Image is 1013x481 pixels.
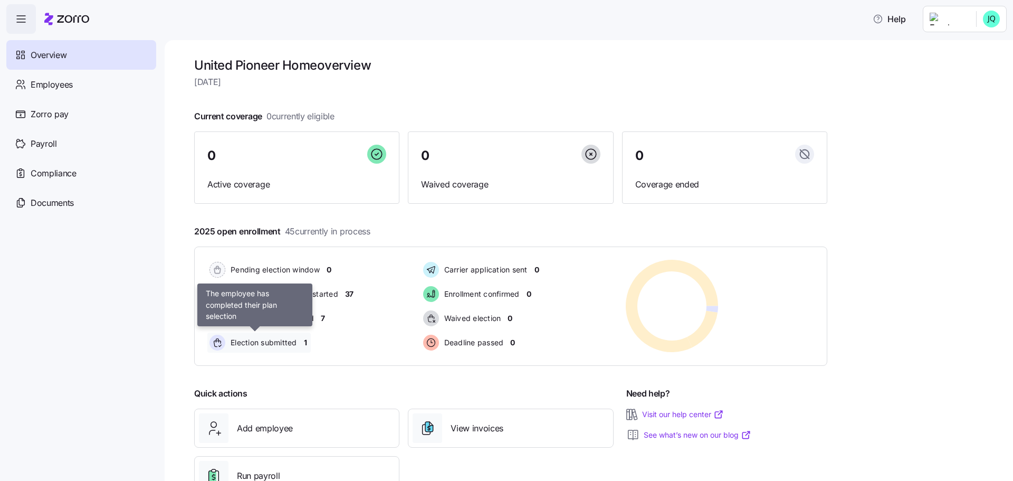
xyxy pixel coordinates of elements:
[194,225,370,238] span: 2025 open enrollment
[227,289,338,299] span: Election active: Hasn't started
[194,110,335,123] span: Current coverage
[441,337,504,348] span: Deadline passed
[31,137,57,150] span: Payroll
[451,422,503,435] span: View invoices
[510,337,515,348] span: 0
[527,289,531,299] span: 0
[421,178,600,191] span: Waived coverage
[642,409,724,420] a: Visit our help center
[930,13,968,25] img: Employer logo
[194,57,827,73] h1: United Pioneer Home overview
[6,40,156,70] a: Overview
[534,265,539,275] span: 0
[6,188,156,218] a: Documents
[626,387,670,400] span: Need help?
[227,313,314,324] span: Election active: Started
[194,387,247,400] span: Quick actions
[207,178,386,191] span: Active coverage
[227,265,320,275] span: Pending election window
[873,13,906,25] span: Help
[6,129,156,158] a: Payroll
[6,70,156,99] a: Employees
[285,225,370,238] span: 45 currently in process
[983,11,1000,27] img: 4b8e4801d554be10763704beea63fd77
[441,313,501,324] span: Waived election
[441,265,528,275] span: Carrier application sent
[508,313,512,324] span: 0
[237,422,293,435] span: Add employee
[321,313,325,324] span: 7
[635,178,814,191] span: Coverage ended
[31,196,74,210] span: Documents
[421,149,429,162] span: 0
[864,8,914,30] button: Help
[635,149,644,162] span: 0
[304,337,307,348] span: 1
[327,265,331,275] span: 0
[31,167,77,180] span: Compliance
[345,289,353,299] span: 37
[31,78,73,91] span: Employees
[266,110,335,123] span: 0 currently eligible
[441,289,520,299] span: Enrollment confirmed
[194,76,827,89] span: [DATE]
[207,149,216,162] span: 0
[6,99,156,129] a: Zorro pay
[31,108,69,121] span: Zorro pay
[6,158,156,188] a: Compliance
[31,49,66,62] span: Overview
[227,337,297,348] span: Election submitted
[644,430,751,440] a: See what’s new on our blog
